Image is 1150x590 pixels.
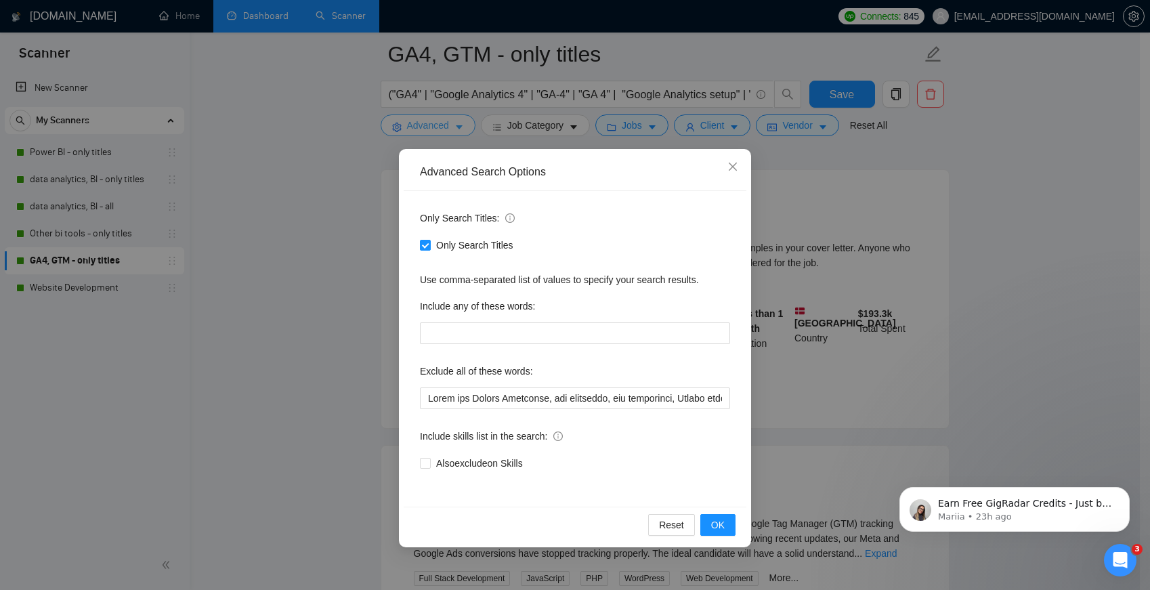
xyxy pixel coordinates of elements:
span: 3 [1132,544,1143,555]
span: Only Search Titles: [420,211,515,226]
span: OK [711,518,725,532]
iframe: Intercom notifications message [879,459,1150,553]
div: Use comma-separated list of values to specify your search results. [420,272,730,287]
span: Include skills list in the search: [420,429,563,444]
span: info-circle [505,213,515,223]
button: Reset [648,514,695,536]
span: close [727,161,738,172]
span: Reset [659,518,684,532]
iframe: Intercom live chat [1104,544,1136,576]
button: OK [700,514,736,536]
span: Also exclude on Skills [431,456,528,471]
label: Include any of these words: [420,295,535,317]
button: Close [715,149,751,186]
label: Exclude all of these words: [420,360,533,382]
span: info-circle [553,431,563,441]
span: Only Search Titles [431,238,519,253]
div: Advanced Search Options [420,165,730,180]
